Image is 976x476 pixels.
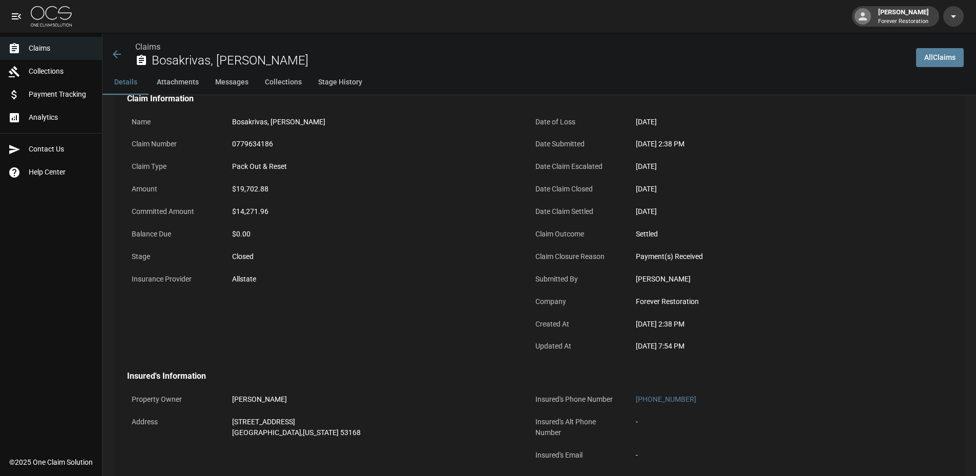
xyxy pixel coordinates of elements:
[29,43,94,54] span: Claims
[531,390,623,409] p: Insured's Phone Number
[149,70,207,95] button: Attachments
[636,296,918,307] div: Forever Restoration
[636,117,918,127] div: [DATE]
[135,42,160,52] a: Claims
[531,247,623,267] p: Claim Closure Reason
[636,184,918,194] div: [DATE]
[232,417,514,427] div: [STREET_ADDRESS]
[636,341,918,352] div: [DATE] 7:54 PM
[232,117,514,127] div: Bosakrivas, [PERSON_NAME]
[636,417,918,427] div: -
[127,134,219,154] p: Claim Number
[531,134,623,154] p: Date Submitted
[102,70,976,95] div: anchor tabs
[9,457,93,467] div: © 2025 One Claim Solution
[31,6,72,27] img: ocs-logo-white-transparent.png
[127,94,922,104] h4: Claim Information
[531,202,623,222] p: Date Claim Settled
[127,412,219,432] p: Address
[232,206,514,217] div: $14,271.96
[878,17,929,26] p: Forever Restoration
[531,314,623,334] p: Created At
[531,179,623,199] p: Date Claim Closed
[127,269,219,289] p: Insurance Provider
[310,70,370,95] button: Stage History
[636,229,918,240] div: Settled
[636,395,696,403] a: [PHONE_NUMBER]
[127,224,219,244] p: Balance Due
[531,412,623,443] p: Insured's Alt Phone Number
[636,319,918,330] div: [DATE] 2:38 PM
[636,139,918,149] div: [DATE] 2:38 PM
[531,269,623,289] p: Submitted By
[127,371,922,381] h4: Insured's Information
[232,229,514,240] div: $0.00
[127,179,219,199] p: Amount
[232,427,514,438] div: [GEOGRAPHIC_DATA] , [US_STATE] 53168
[29,89,94,100] span: Payment Tracking
[531,336,623,356] p: Updated At
[207,70,257,95] button: Messages
[531,445,623,465] p: Insured's Email
[6,6,27,27] button: open drawer
[232,184,514,194] div: $19,702.88
[127,390,219,409] p: Property Owner
[636,161,918,172] div: [DATE]
[636,251,918,262] div: Payment(s) Received
[232,274,514,285] div: Allstate
[531,224,623,244] p: Claim Outcome
[531,292,623,312] p: Company
[636,450,918,461] div: -
[152,53,908,68] h2: Bosakrivas, [PERSON_NAME]
[232,251,514,262] div: Closed
[874,7,933,26] div: [PERSON_NAME]
[232,394,514,405] div: [PERSON_NAME]
[102,70,149,95] button: Details
[232,139,514,149] div: 0779634186
[29,66,94,77] span: Collections
[29,167,94,178] span: Help Center
[232,161,514,172] div: Pack Out & Reset
[531,112,623,132] p: Date of Loss
[127,247,219,267] p: Stage
[636,274,918,285] div: [PERSON_NAME]
[135,41,908,53] nav: breadcrumb
[636,206,918,217] div: [DATE]
[127,112,219,132] p: Name
[29,112,94,123] span: Analytics
[127,157,219,177] p: Claim Type
[916,48,964,67] a: AllClaims
[531,157,623,177] p: Date Claim Escalated
[257,70,310,95] button: Collections
[127,202,219,222] p: Committed Amount
[29,144,94,155] span: Contact Us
